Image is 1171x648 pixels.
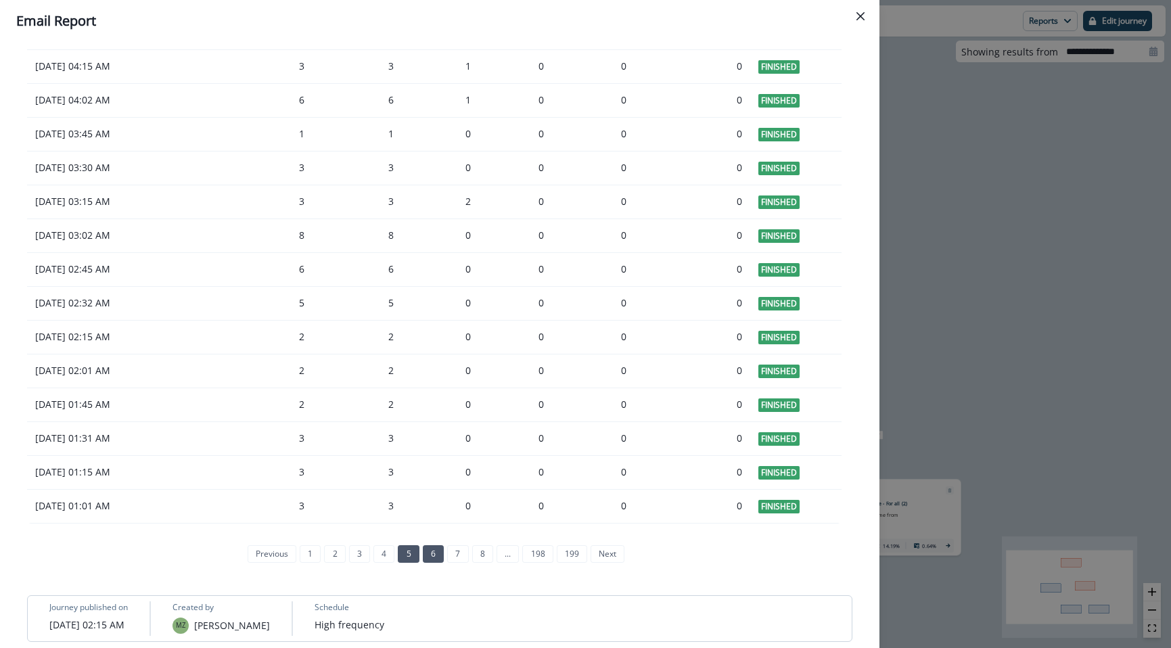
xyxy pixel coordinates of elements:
a: Page 6 is your current page [423,545,444,563]
div: 0 [487,229,544,242]
div: 0 [487,195,544,208]
span: Finished [758,229,800,243]
p: [DATE] 04:15 AM [35,60,164,73]
div: 0 [487,296,544,310]
span: Finished [758,60,800,74]
div: 3 [321,499,394,513]
span: Finished [758,162,800,175]
div: 2 [321,330,394,344]
a: Previous page [248,545,296,563]
div: Email Report [16,11,863,31]
div: 3 [321,465,394,479]
div: 0 [560,330,626,344]
div: 3 [321,161,394,175]
p: Journey published on [49,601,128,614]
a: Page 1 [300,545,321,563]
div: 0 [410,262,470,276]
div: 0 [487,364,544,377]
div: 0 [410,127,470,141]
div: 0 [487,127,544,141]
div: 0 [410,364,470,377]
div: Michelle Zajac [176,622,185,629]
div: 0 [560,60,626,73]
span: Finished [758,195,800,209]
div: 0 [487,262,544,276]
a: Page 3 [349,545,370,563]
div: 0 [487,499,544,513]
div: 0 [560,296,626,310]
div: 0 [487,60,544,73]
p: [DATE] 04:02 AM [35,93,164,107]
div: 0 [487,93,544,107]
div: 1 [410,93,470,107]
p: [DATE] 02:01 AM [35,364,164,377]
div: 0 [410,229,470,242]
a: Page 5 [398,545,419,563]
div: 3 [321,432,394,445]
div: 0 [560,364,626,377]
span: Finished [758,263,800,277]
div: 0 [410,499,470,513]
p: [PERSON_NAME] [194,618,270,632]
span: Finished [758,365,800,378]
div: 0 [410,161,470,175]
div: 0 [643,262,742,276]
div: 0 [643,161,742,175]
span: Finished [758,297,800,310]
p: [DATE] 03:45 AM [35,127,164,141]
ul: Pagination [244,545,625,563]
div: 0 [560,127,626,141]
p: [DATE] 01:45 AM [35,398,164,411]
a: Page 2 [324,545,345,563]
div: 6 [180,262,304,276]
div: 0 [643,364,742,377]
div: 2 [180,398,304,411]
div: 3 [180,465,304,479]
span: Finished [758,466,800,480]
div: 0 [643,296,742,310]
p: [DATE] 03:30 AM [35,161,164,175]
div: 0 [560,93,626,107]
div: 0 [643,60,742,73]
div: 0 [410,296,470,310]
div: 5 [321,296,394,310]
div: 3 [180,161,304,175]
a: Page 4 [373,545,394,563]
div: 6 [321,262,394,276]
div: 0 [560,229,626,242]
div: 0 [643,93,742,107]
div: 1 [321,127,394,141]
div: 3 [321,195,394,208]
div: 0 [560,398,626,411]
div: 0 [560,432,626,445]
div: 0 [487,330,544,344]
p: Schedule [315,601,349,614]
a: Page 7 [447,545,468,563]
div: 0 [410,465,470,479]
div: 3 [180,432,304,445]
a: Page 199 [557,545,587,563]
span: Finished [758,398,800,412]
p: [DATE] 02:15 AM [35,330,164,344]
p: [DATE] 02:15 AM [49,618,124,632]
span: Finished [758,331,800,344]
p: [DATE] 01:31 AM [35,432,164,445]
div: 1 [180,127,304,141]
a: Next page [591,545,624,563]
div: 0 [643,432,742,445]
div: 0 [487,465,544,479]
div: 2 [321,398,394,411]
div: 0 [560,195,626,208]
div: 6 [321,93,394,107]
div: 0 [487,398,544,411]
div: 0 [643,499,742,513]
div: 3 [321,60,394,73]
p: [DATE] 01:15 AM [35,465,164,479]
button: Close [850,5,871,27]
span: Finished [758,432,800,446]
div: 8 [321,229,394,242]
div: 2 [180,364,304,377]
div: 0 [410,398,470,411]
span: Finished [758,94,800,108]
div: 0 [560,262,626,276]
